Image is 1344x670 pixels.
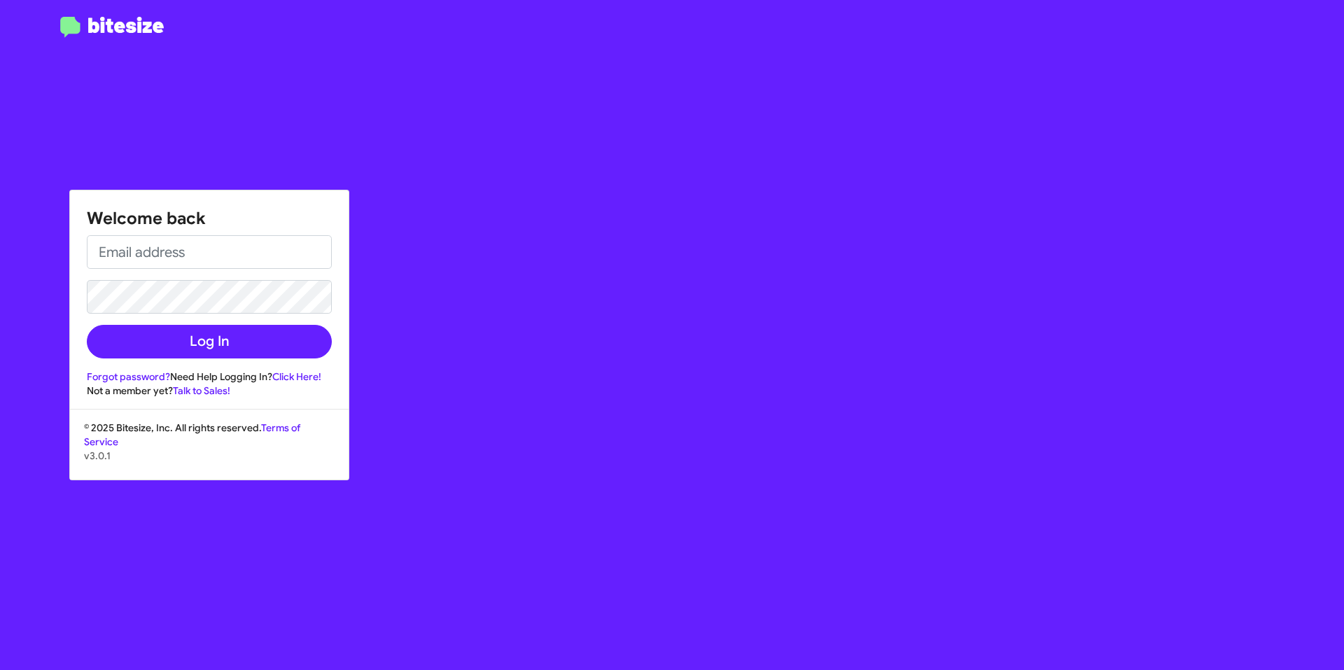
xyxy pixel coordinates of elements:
h1: Welcome back [87,207,332,230]
div: © 2025 Bitesize, Inc. All rights reserved. [70,421,349,480]
div: Need Help Logging In? [87,370,332,384]
a: Click Here! [272,370,321,383]
button: Log In [87,325,332,358]
div: Not a member yet? [87,384,332,398]
a: Talk to Sales! [173,384,230,397]
a: Forgot password? [87,370,170,383]
p: v3.0.1 [84,449,335,463]
input: Email address [87,235,332,269]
